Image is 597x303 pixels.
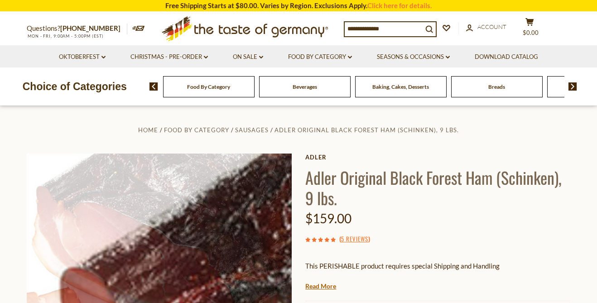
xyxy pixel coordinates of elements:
[475,52,538,62] a: Download Catalog
[59,52,106,62] a: Oktoberfest
[367,1,432,10] a: Click here for details.
[130,52,208,62] a: Christmas - PRE-ORDER
[523,29,539,36] span: $0.00
[477,23,506,30] span: Account
[305,282,336,291] a: Read More
[235,126,269,134] a: Sausages
[305,167,570,208] h1: Adler Original Black Forest Ham (Schinken), 9 lbs.
[466,22,506,32] a: Account
[233,52,263,62] a: On Sale
[377,52,450,62] a: Seasons & Occasions
[488,83,505,90] a: Breads
[164,126,229,134] a: Food By Category
[305,154,570,161] a: Adler
[339,234,370,243] span: ( )
[341,234,368,244] a: 5 Reviews
[288,52,352,62] a: Food By Category
[187,83,230,90] a: Food By Category
[568,82,577,91] img: next arrow
[305,211,351,226] span: $159.00
[149,82,158,91] img: previous arrow
[274,126,459,134] a: Adler Original Black Forest Ham (Schinken), 9 lbs.
[314,279,570,290] li: We will ship this product in heat-protective packaging and ice.
[138,126,158,134] a: Home
[305,260,570,272] p: This PERISHABLE product requires special Shipping and Handling
[27,23,127,34] p: Questions?
[372,83,429,90] a: Baking, Cakes, Desserts
[60,24,120,32] a: [PHONE_NUMBER]
[27,34,104,38] span: MON - FRI, 9:00AM - 5:00PM (EST)
[516,18,543,40] button: $0.00
[293,83,317,90] a: Beverages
